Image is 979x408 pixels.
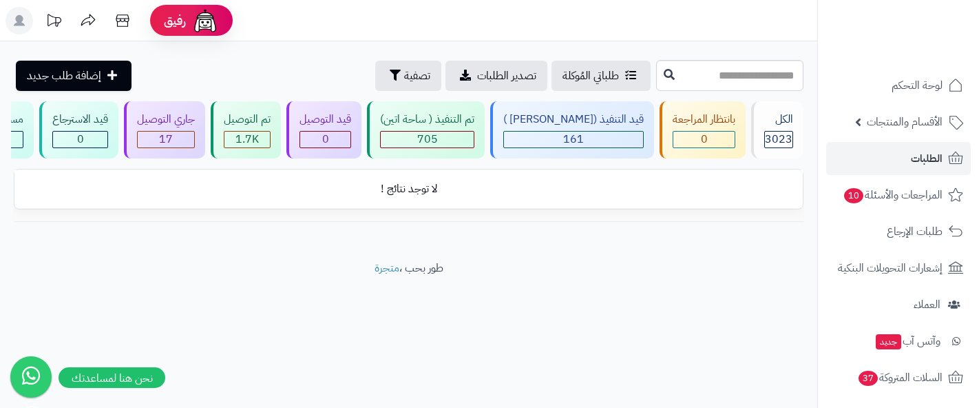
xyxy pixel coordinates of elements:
a: تحديثات المنصة [36,7,71,38]
span: طلبات الإرجاع [887,222,943,241]
div: قيد التوصيل [299,112,351,127]
div: 0 [53,132,107,147]
div: بانتظار المراجعة [673,112,735,127]
span: رفيق [164,12,186,29]
div: الكل [764,112,793,127]
span: 705 [417,131,438,147]
span: إشعارات التحويلات البنكية [838,258,943,278]
span: 0 [77,131,84,147]
span: جديد [876,334,901,349]
span: الطلبات [911,149,943,168]
span: المراجعات والأسئلة [843,185,943,205]
span: 3023 [765,131,792,147]
a: لوحة التحكم [826,69,971,102]
a: وآتس آبجديد [826,325,971,358]
div: 17 [138,132,194,147]
div: 0 [673,132,735,147]
span: العملاء [914,295,940,314]
a: تصدير الطلبات [445,61,547,91]
div: 161 [504,132,643,147]
a: إشعارات التحويلات البنكية [826,252,971,285]
a: طلبات الإرجاع [826,215,971,248]
span: السلات المتروكة [857,368,943,387]
a: جاري التوصيل 17 [121,101,208,159]
a: طلباتي المُوكلة [551,61,651,91]
a: الطلبات [826,142,971,175]
span: 0 [322,131,329,147]
a: قيد التنفيذ ([PERSON_NAME] ) 161 [487,101,657,159]
a: الكل3023 [748,101,806,159]
span: إضافة طلب جديد [27,68,101,84]
div: تم التوصيل [224,112,271,127]
button: تصفية [375,61,441,91]
span: 10 [844,188,863,203]
div: جاري التوصيل [137,112,195,127]
span: 37 [859,371,878,386]
a: العملاء [826,288,971,321]
a: قيد الاسترجاع 0 [36,101,121,159]
a: قيد التوصيل 0 [284,101,364,159]
a: تم التوصيل 1.7K [208,101,284,159]
div: قيد الاسترجاع [52,112,108,127]
a: إضافة طلب جديد [16,61,131,91]
span: 17 [159,131,173,147]
a: متجرة [375,260,399,276]
img: ai-face.png [191,7,219,34]
a: السلات المتروكة37 [826,361,971,394]
div: 705 [381,132,474,147]
div: قيد التنفيذ ([PERSON_NAME] ) [503,112,644,127]
span: تصفية [404,68,430,84]
td: لا توجد نتائج ! [14,170,803,208]
a: تم التنفيذ ( ساحة اتين) 705 [364,101,487,159]
div: 1733 [224,132,270,147]
div: 0 [300,132,350,147]
span: 1.7K [235,131,259,147]
span: تصدير الطلبات [477,68,536,84]
span: لوحة التحكم [892,76,943,95]
img: logo-2.png [885,39,966,68]
span: طلباتي المُوكلة [562,68,619,84]
span: الأقسام والمنتجات [867,112,943,132]
span: وآتس آب [874,331,940,351]
a: المراجعات والأسئلة10 [826,178,971,212]
span: 0 [701,131,708,147]
div: تم التنفيذ ( ساحة اتين) [380,112,474,127]
a: بانتظار المراجعة 0 [657,101,748,159]
span: 161 [563,131,584,147]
